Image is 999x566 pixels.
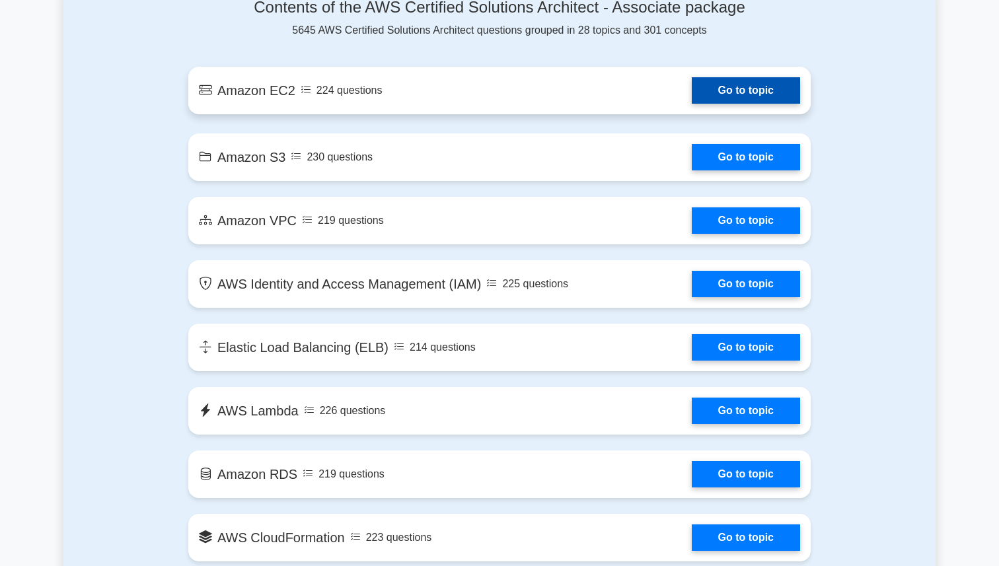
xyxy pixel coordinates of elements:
[692,524,800,551] a: Go to topic
[692,207,800,234] a: Go to topic
[692,461,800,487] a: Go to topic
[692,144,800,170] a: Go to topic
[692,334,800,361] a: Go to topic
[692,77,800,104] a: Go to topic
[692,271,800,297] a: Go to topic
[692,398,800,424] a: Go to topic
